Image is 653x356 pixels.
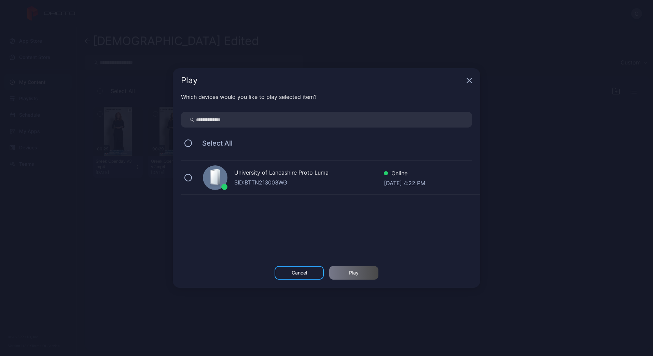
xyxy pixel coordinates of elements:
div: [DATE] 4:22 PM [384,179,425,186]
button: Play [329,266,378,280]
span: Select All [195,139,233,147]
button: Cancel [275,266,324,280]
div: SID: BTTN213003WG [234,178,384,187]
div: University of Lancashire Proto Luma [234,168,384,178]
div: Play [349,270,359,276]
div: Online [384,169,425,179]
div: Play [181,76,464,85]
div: Cancel [292,270,307,276]
div: Which devices would you like to play selected item? [181,93,472,101]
